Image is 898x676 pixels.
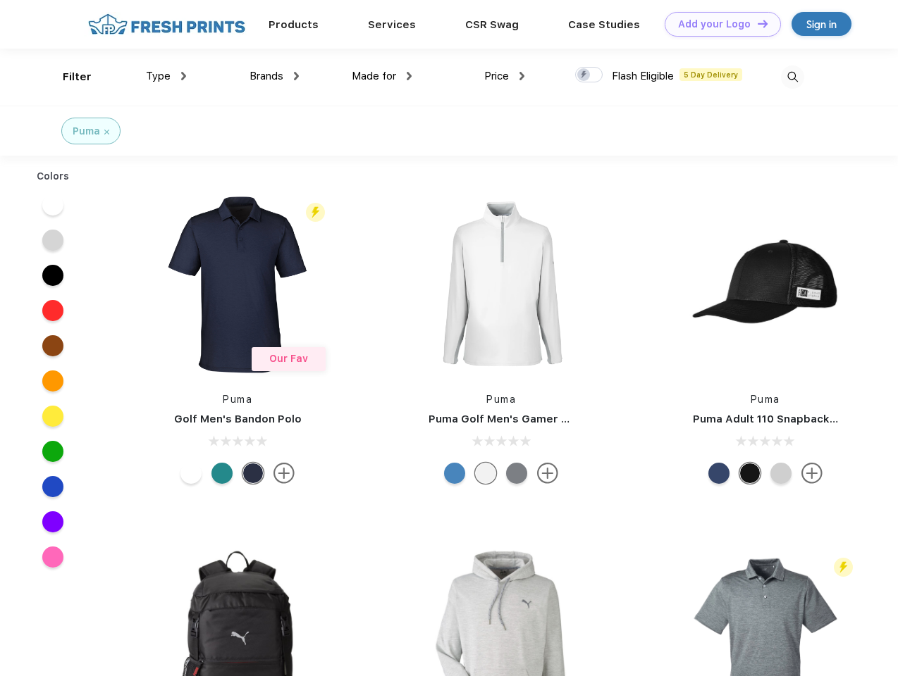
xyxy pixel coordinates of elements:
div: Filter [63,69,92,85]
img: flash_active_toggle.svg [834,558,853,577]
div: Colors [26,169,80,184]
a: Golf Men's Bandon Polo [174,413,302,425]
img: DT [758,20,768,27]
img: more.svg [537,463,558,484]
img: func=resize&h=266 [672,191,859,378]
div: Bright White [475,463,496,484]
div: Sign in [806,16,837,32]
img: more.svg [801,463,823,484]
img: dropdown.png [181,72,186,80]
div: Bright Cobalt [444,463,465,484]
a: CSR Swag [465,18,519,31]
div: Quiet Shade [506,463,527,484]
a: Puma [751,394,780,405]
div: Puma [73,124,100,139]
span: Price [484,70,509,82]
a: Puma Golf Men's Gamer Golf Quarter-Zip [429,413,651,425]
a: Puma [486,394,516,405]
img: dropdown.png [294,72,299,80]
span: Type [146,70,171,82]
div: Navy Blazer [242,463,264,484]
img: func=resize&h=266 [144,191,331,378]
div: Add your Logo [678,18,751,30]
span: Flash Eligible [612,70,674,82]
div: Green Lagoon [211,463,233,484]
span: Made for [352,70,396,82]
img: func=resize&h=266 [407,191,595,378]
img: filter_cancel.svg [104,130,109,134]
img: dropdown.png [407,72,412,80]
div: Quarry Brt Whit [770,463,792,484]
a: Puma [223,394,252,405]
span: Brands [250,70,283,82]
img: fo%20logo%202.webp [84,12,250,37]
span: 5 Day Delivery [679,68,742,81]
img: desktop_search.svg [781,65,804,89]
span: Our Fav [269,353,308,364]
img: dropdown.png [519,72,524,80]
div: Peacoat with Qut Shd [708,463,730,484]
a: Sign in [792,12,851,36]
div: Pma Blk with Pma Blk [739,463,761,484]
div: Bright White [180,463,202,484]
a: Services [368,18,416,31]
img: flash_active_toggle.svg [306,203,325,222]
a: Products [269,18,319,31]
img: more.svg [273,463,295,484]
